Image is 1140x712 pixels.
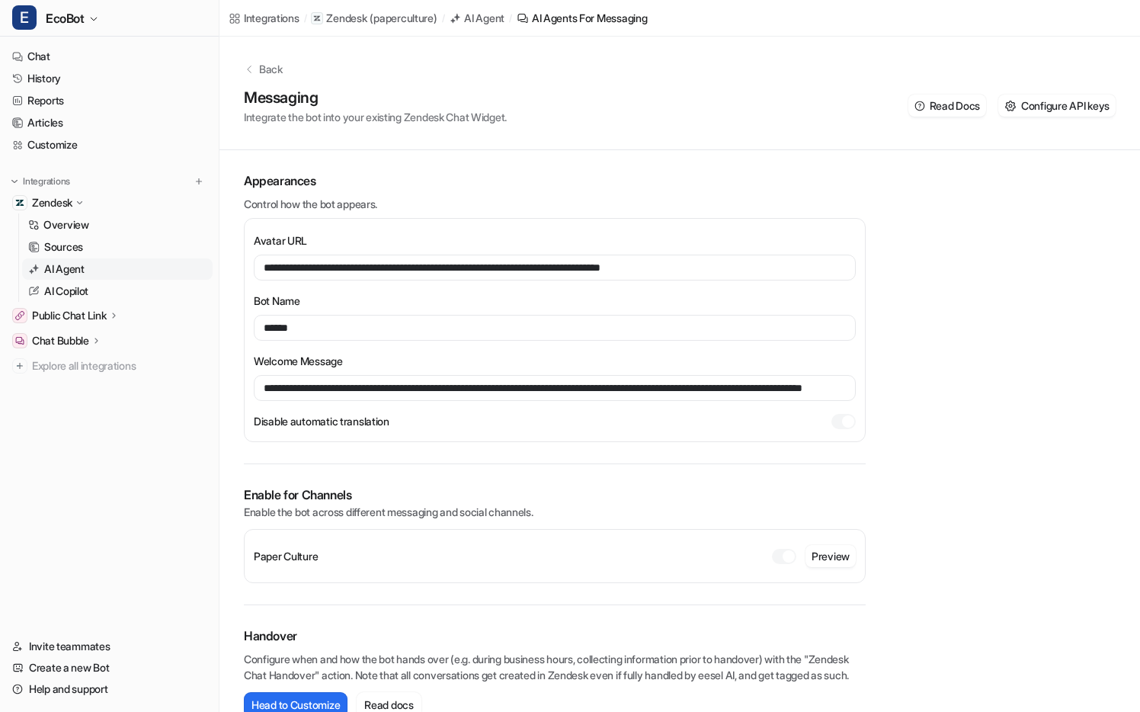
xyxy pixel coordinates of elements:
[244,627,866,645] h1: Handover
[22,281,213,302] a: AI Copilot
[6,68,213,89] a: History
[6,678,213,700] a: Help and support
[22,214,213,236] a: Overview
[22,258,213,280] a: AI Agent
[254,293,856,309] label: Bot Name
[6,174,75,189] button: Integrations
[244,109,507,125] p: Integrate the bot into your existing Zendesk Chat Widget.
[509,11,512,25] span: /
[15,336,24,345] img: Chat Bubble
[15,311,24,320] img: Public Chat Link
[244,196,866,212] p: Control how the bot appears.
[32,354,207,378] span: Explore all integrations
[6,134,213,156] a: Customize
[244,86,507,109] h1: Messaging
[1021,98,1110,114] span: Configure API keys
[44,239,83,255] p: Sources
[46,8,85,29] span: EcoBot
[442,11,445,25] span: /
[22,236,213,258] a: Sources
[254,548,318,564] h2: Paper Culture
[44,284,88,299] p: AI Copilot
[517,10,648,26] a: AI Agents for messaging
[259,61,283,77] p: Back
[229,10,299,26] a: Integrations
[311,11,437,26] a: Zendesk(paperculture)
[304,11,307,25] span: /
[244,486,866,504] h1: Enable for Channels
[244,651,866,683] p: Configure when and how the bot hands over (e.g. during business hours, collecting information pri...
[244,504,866,520] p: Enable the bot across different messaging and social channels.
[254,353,856,369] label: Welcome Message
[998,95,1116,117] button: ConfigureConfigure API keys
[370,11,437,26] p: ( paperculture )
[6,355,213,377] a: Explore all integrations
[254,233,856,249] label: Avatar URL
[908,95,986,117] button: Read Docs
[15,198,24,207] img: Zendesk
[23,175,70,188] p: Integrations
[194,176,204,187] img: menu_add.svg
[12,358,27,374] img: explore all integrations
[532,10,648,26] div: AI Agents for messaging
[9,176,20,187] img: expand menu
[43,217,89,233] p: Overview
[32,195,72,210] p: Zendesk
[449,10,504,26] a: AI Agent
[12,5,37,30] span: E
[32,333,89,348] p: Chat Bubble
[244,172,866,190] h1: Appearances
[6,112,213,133] a: Articles
[32,308,107,323] p: Public Chat Link
[6,657,213,678] a: Create a new Bot
[805,545,856,567] button: Preview
[44,261,85,277] p: AI Agent
[464,10,504,26] div: AI Agent
[6,46,213,67] a: Chat
[1004,100,1017,112] img: Configure
[930,98,980,114] span: Read Docs
[6,90,213,111] a: Reports
[326,11,367,26] p: Zendesk
[244,10,299,26] div: Integrations
[254,413,389,429] label: Disable automatic translation
[6,636,213,657] a: Invite teammates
